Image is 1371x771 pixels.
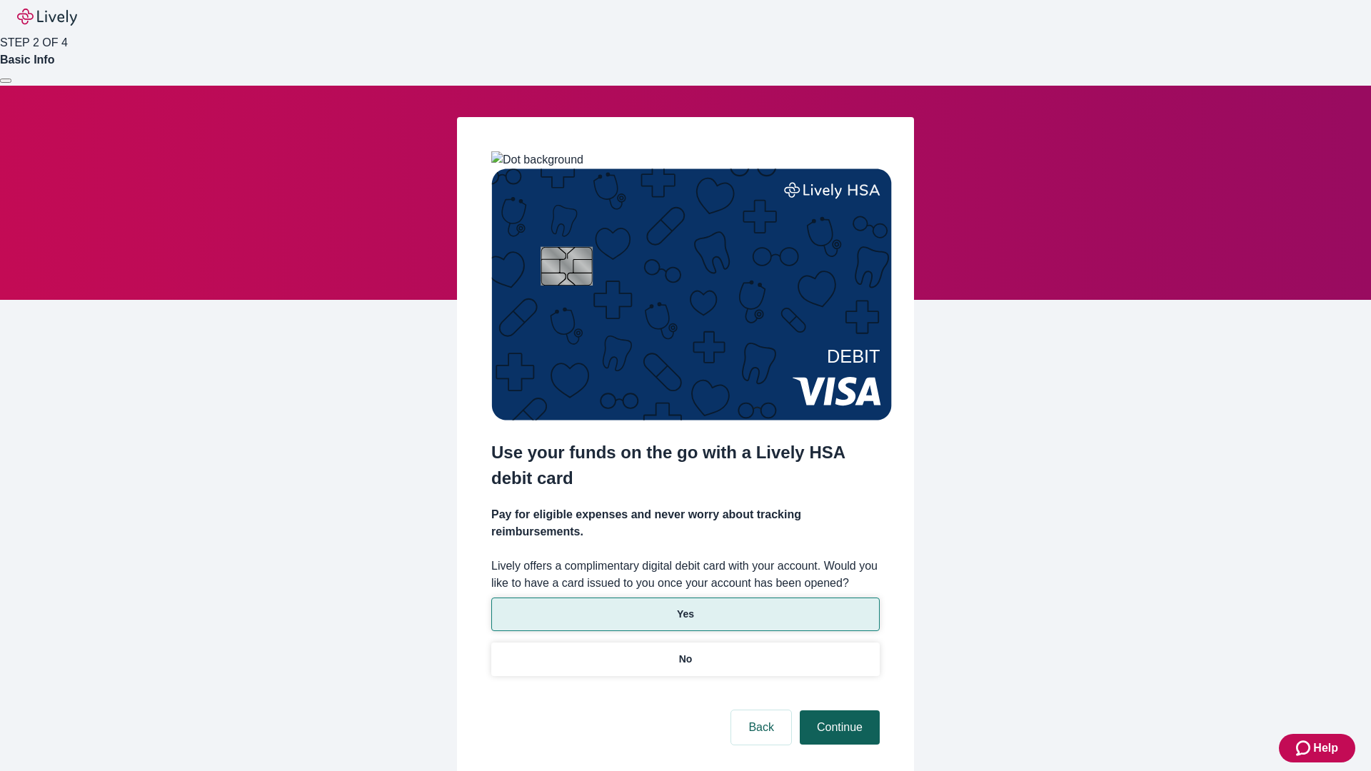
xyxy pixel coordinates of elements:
[1279,734,1355,762] button: Zendesk support iconHelp
[677,607,694,622] p: Yes
[17,9,77,26] img: Lively
[731,710,791,745] button: Back
[491,558,880,592] label: Lively offers a complimentary digital debit card with your account. Would you like to have a card...
[491,598,880,631] button: Yes
[491,151,583,168] img: Dot background
[491,506,880,540] h4: Pay for eligible expenses and never worry about tracking reimbursements.
[679,652,693,667] p: No
[491,168,892,420] img: Debit card
[491,440,880,491] h2: Use your funds on the go with a Lively HSA debit card
[1313,740,1338,757] span: Help
[1296,740,1313,757] svg: Zendesk support icon
[491,642,880,676] button: No
[800,710,880,745] button: Continue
